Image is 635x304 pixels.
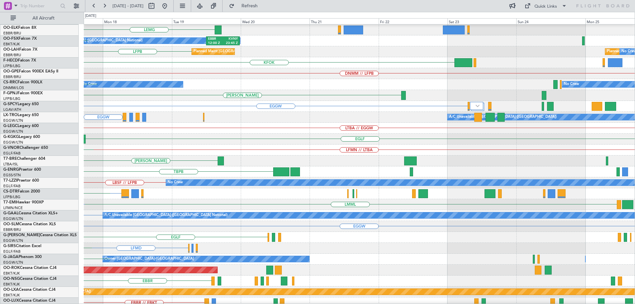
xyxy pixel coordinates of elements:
span: F-GPNJ [3,91,18,95]
div: A/C Unavailable [GEOGRAPHIC_DATA] ([GEOGRAPHIC_DATA]) [449,112,557,122]
a: F-HECDFalcon 7X [3,59,36,63]
div: No Crew [82,79,97,89]
div: EBBR [208,37,223,41]
a: LFPB/LBG [3,195,21,199]
a: OO-SLMCessna Citation XLS [3,222,56,226]
span: [DATE] - [DATE] [112,3,144,9]
a: G-JAGAPhenom 300 [3,255,42,259]
a: EBBR/BRU [3,53,21,58]
a: EGGW/LTN [3,129,23,134]
span: Refresh [236,4,264,8]
a: OO-NSGCessna Citation CJ4 [3,277,57,281]
a: OO-ROKCessna Citation CJ4 [3,266,57,270]
div: No Crew [168,178,183,188]
a: LFPB/LBG [3,96,21,101]
span: F-HECD [3,59,18,63]
a: G-LEGCLegacy 600 [3,124,39,128]
a: DNMM/LOS [3,85,24,90]
a: EGLF/FAB [3,151,21,156]
a: G-KGKGLegacy 600 [3,135,40,139]
span: G-ENRG [3,168,19,172]
a: OO-FSXFalcon 7X [3,37,37,41]
span: G-VNOR [3,146,20,150]
a: G-VNORChallenger 650 [3,146,48,150]
a: T7-EMIHawker 900XP [3,200,44,204]
a: CS-RRCFalcon 900LX [3,80,42,84]
span: OO-SLM [3,222,19,226]
a: CS-DTRFalcon 2000 [3,190,40,194]
span: G-KGKG [3,135,19,139]
div: Planned Maint [GEOGRAPHIC_DATA] ([GEOGRAPHIC_DATA]) [193,47,298,57]
div: [DATE] [85,13,96,19]
div: Sun 24 [516,18,585,24]
input: Trip Number [20,1,58,11]
a: LFMN/NCE [3,205,23,210]
div: Mon 18 [103,18,172,24]
a: OO-ELKFalcon 8X [3,26,36,30]
div: Quick Links [534,3,557,10]
a: OO-LAHFalcon 7X [3,48,37,52]
a: G-[PERSON_NAME]Cessna Citation XLS [3,233,77,237]
a: OO-GPEFalcon 900EX EASy II [3,69,58,73]
a: EBBR/BRU [3,74,21,79]
a: G-ENRGPraetor 600 [3,168,41,172]
a: EGGW/LTN [3,118,23,123]
a: EGGW/LTN [3,238,23,243]
button: Quick Links [521,1,570,11]
a: LX-TROLegacy 650 [3,113,39,117]
span: OO-GPE [3,69,19,73]
span: OO-ROK [3,266,20,270]
a: EGGW/LTN [3,140,23,145]
div: Tue 19 [172,18,241,24]
a: T7-LZZIPraetor 600 [3,179,39,183]
a: LGAV/ATH [3,107,21,112]
span: OO-LXA [3,288,19,292]
span: G-JAGA [3,255,19,259]
button: All Aircraft [7,13,72,23]
a: T7-BREChallenger 604 [3,157,45,161]
a: EBKT/KJK [3,293,20,298]
div: Owner [GEOGRAPHIC_DATA] ([GEOGRAPHIC_DATA] National) [36,36,143,46]
span: G-SPCY [3,102,18,106]
span: CS-DTR [3,190,18,194]
a: LTBA/ISL [3,162,18,167]
a: EBBR/BRU [3,227,21,232]
a: G-SIRSCitation Excel [3,244,41,248]
button: Refresh [226,1,266,11]
span: G-[PERSON_NAME] [3,233,40,237]
a: F-GPNJFalcon 900EX [3,91,43,95]
div: 23:45 Z [223,41,238,46]
a: EGLF/FAB [3,184,21,189]
a: EGGW/LTN [3,216,23,221]
span: OO-ELK [3,26,18,30]
a: EGLF/FAB [3,249,21,254]
span: T7-LZZI [3,179,17,183]
div: No Crew [564,79,579,89]
span: G-GAAL [3,211,19,215]
div: 12:00 Z [208,41,223,46]
div: Thu 21 [310,18,378,24]
span: OO-FSX [3,37,19,41]
div: Fri 22 [379,18,447,24]
a: OO-LUXCessna Citation CJ4 [3,299,56,303]
span: OO-LUX [3,299,19,303]
a: EGGW/LTN [3,260,23,265]
div: KVNY [223,37,238,41]
span: OO-LAH [3,48,19,52]
span: G-SIRS [3,244,16,248]
a: EGSS/STN [3,173,21,178]
a: G-GAALCessna Citation XLS+ [3,211,58,215]
a: EBKT/KJK [3,282,20,287]
a: OO-LXACessna Citation CJ4 [3,288,56,292]
span: G-LEGC [3,124,18,128]
span: CS-RRC [3,80,18,84]
a: EBKT/KJK [3,271,20,276]
div: Owner [GEOGRAPHIC_DATA]-[GEOGRAPHIC_DATA] [105,254,194,264]
div: Sat 23 [447,18,516,24]
a: EBKT/KJK [3,42,20,47]
span: All Aircraft [17,16,70,21]
a: G-SPCYLegacy 650 [3,102,39,106]
span: OO-NSG [3,277,20,281]
a: EBBR/BRU [3,31,21,36]
div: A/C Unavailable [GEOGRAPHIC_DATA] ([GEOGRAPHIC_DATA] National) [105,210,228,220]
